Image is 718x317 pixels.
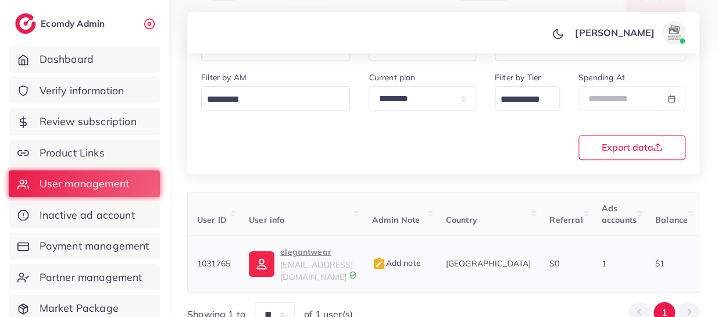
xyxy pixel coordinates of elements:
[40,208,135,223] span: Inactive ad account
[655,258,665,269] span: $1
[249,245,353,283] a: elegantwear[EMAIL_ADDRESS][DOMAIN_NAME]
[662,21,685,44] img: avatar
[349,271,357,279] img: 9CAL8B2pu8EFxCJHYAAAAldEVYdGRhdGU6Y3JlYXRlADIwMjItMTItMDlUMDQ6NTg6MzkrMDA6MDBXSlgLAAAAJXRFWHRkYXR...
[40,145,105,161] span: Product Links
[602,203,637,225] span: Ads accounts
[9,108,160,135] a: Review subscription
[372,258,421,268] span: Add note
[549,215,583,225] span: Referral
[40,52,94,67] span: Dashboard
[201,72,247,83] label: Filter by AM
[9,46,160,73] a: Dashboard
[9,264,160,291] a: Partner management
[601,143,662,152] span: Export data
[655,215,688,225] span: Balance
[372,257,386,271] img: admin_note.cdd0b510.svg
[578,135,685,160] button: Export data
[446,258,531,269] span: [GEOGRAPHIC_DATA]
[446,215,477,225] span: Country
[372,215,420,225] span: Admin Note
[280,245,353,259] p: elegantwear
[197,215,227,225] span: User ID
[578,72,625,83] label: Spending At
[9,233,160,259] a: Payment management
[9,202,160,229] a: Inactive ad account
[40,114,137,129] span: Review subscription
[369,72,415,83] label: Current plan
[15,13,36,34] img: logo
[201,86,350,111] div: Search for option
[575,26,655,40] p: [PERSON_NAME]
[495,72,541,83] label: Filter by Tier
[549,258,559,269] span: $0
[569,21,690,44] a: [PERSON_NAME]avatar
[9,170,160,197] a: User management
[41,18,108,29] h2: Ecomdy Admin
[249,251,274,277] img: ic-user-info.36bf1079.svg
[9,140,160,166] a: Product Links
[40,238,149,254] span: Payment management
[9,77,160,104] a: Verify information
[280,259,353,282] span: [EMAIL_ADDRESS][DOMAIN_NAME]
[197,258,230,269] span: 1031765
[15,13,108,34] a: logoEcomdy Admin
[40,301,119,316] span: Market Package
[602,258,606,269] span: 1
[496,91,545,109] input: Search for option
[40,270,142,285] span: Partner management
[249,215,284,225] span: User info
[495,86,560,111] div: Search for option
[40,83,124,98] span: Verify information
[40,176,129,191] span: User management
[203,91,335,109] input: Search for option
